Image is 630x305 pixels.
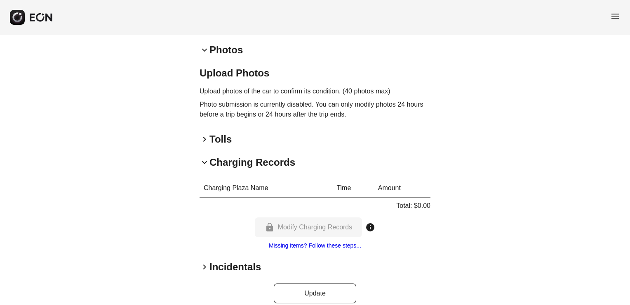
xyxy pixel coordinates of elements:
[209,260,261,274] h2: Incidentals
[200,67,430,80] h2: Upload Photos
[209,43,243,57] h2: Photos
[200,86,430,96] p: Upload photos of the car to confirm its condition. (40 photos max)
[332,179,374,198] th: Time
[200,134,209,144] span: keyboard_arrow_right
[374,179,430,198] th: Amount
[200,179,332,198] th: Charging Plaza Name
[200,262,209,272] span: keyboard_arrow_right
[610,11,620,21] span: menu
[269,242,361,249] a: Missing items? Follow these steps...
[274,284,356,303] button: Update
[396,201,430,211] p: Total: $0.00
[200,45,209,55] span: keyboard_arrow_down
[209,156,295,169] h2: Charging Records
[200,157,209,167] span: keyboard_arrow_down
[365,222,375,232] span: info
[200,100,430,119] p: Photo submission is currently disabled. You can only modify photos 24 hours before a trip begins ...
[209,133,232,146] h2: Tolls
